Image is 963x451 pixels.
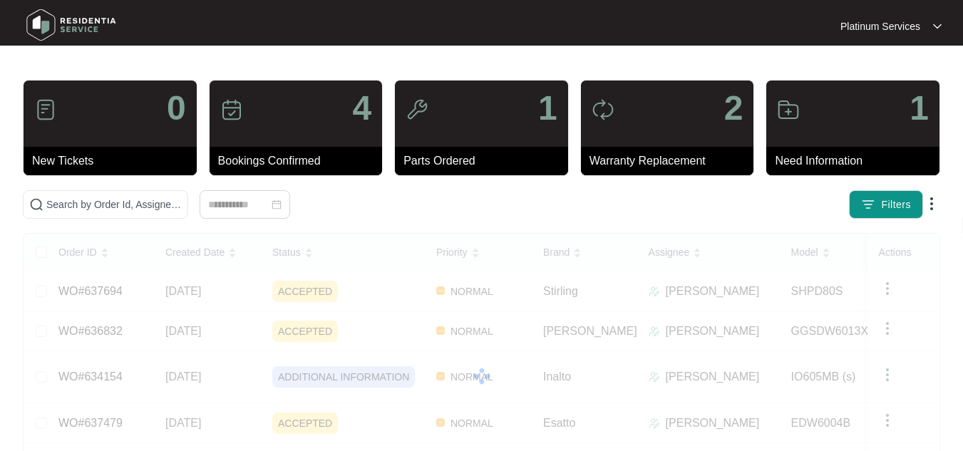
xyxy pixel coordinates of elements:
p: 1 [910,91,929,125]
img: icon [592,98,614,121]
img: residentia service logo [21,4,121,46]
input: Search by Order Id, Assignee Name, Customer Name, Brand and Model [46,197,182,212]
button: filter iconFilters [849,190,923,219]
img: dropdown arrow [923,195,940,212]
p: 0 [167,91,186,125]
span: Filters [881,197,911,212]
img: icon [406,98,428,121]
p: New Tickets [32,152,197,170]
p: Parts Ordered [403,152,568,170]
p: Warranty Replacement [589,152,754,170]
img: search-icon [29,197,43,212]
img: icon [777,98,800,121]
p: Need Information [775,152,939,170]
p: 2 [724,91,743,125]
img: icon [220,98,243,121]
p: 1 [538,91,557,125]
p: 4 [352,91,371,125]
img: dropdown arrow [933,23,942,30]
p: Bookings Confirmed [218,152,383,170]
img: filter icon [861,197,875,212]
p: Platinum Services [840,19,920,33]
img: icon [34,98,57,121]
